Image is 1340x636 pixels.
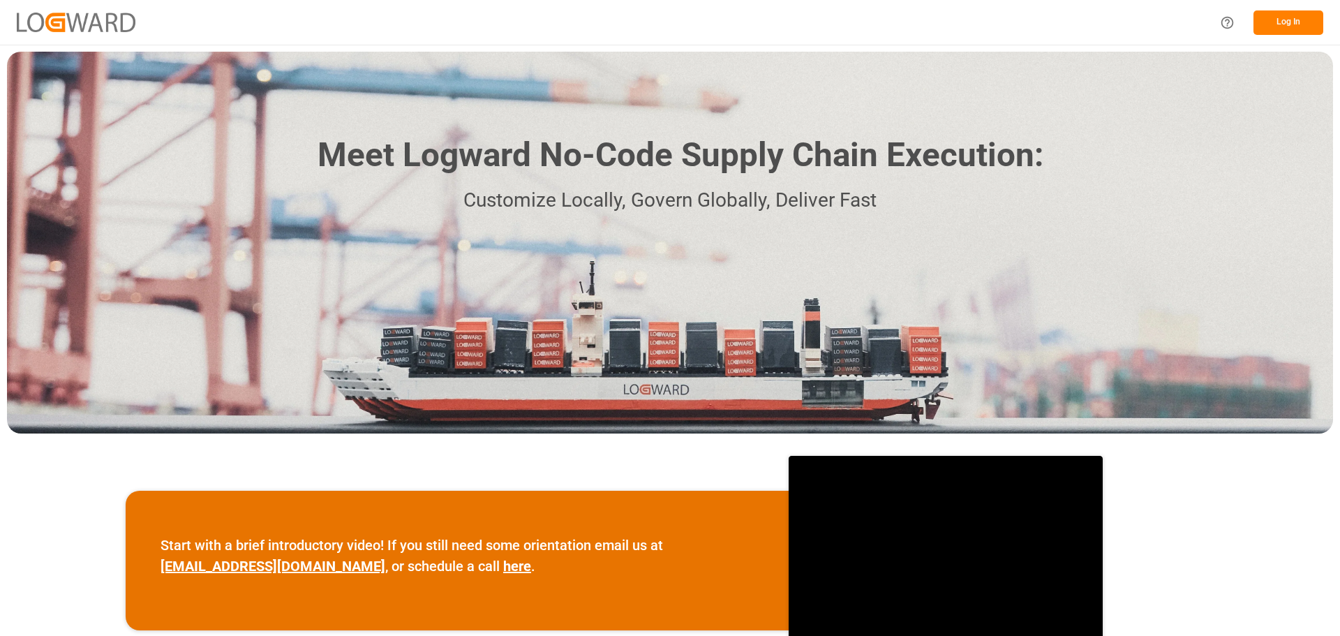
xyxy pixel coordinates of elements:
[161,535,754,577] p: Start with a brief introductory video! If you still need some orientation email us at , or schedu...
[503,558,531,575] a: here
[161,558,385,575] a: [EMAIL_ADDRESS][DOMAIN_NAME]
[318,131,1043,180] h1: Meet Logward No-Code Supply Chain Execution:
[297,185,1043,216] p: Customize Locally, Govern Globally, Deliver Fast
[17,13,135,31] img: Logward_new_orange.png
[1212,7,1243,38] button: Help Center
[1253,10,1323,35] button: Log In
